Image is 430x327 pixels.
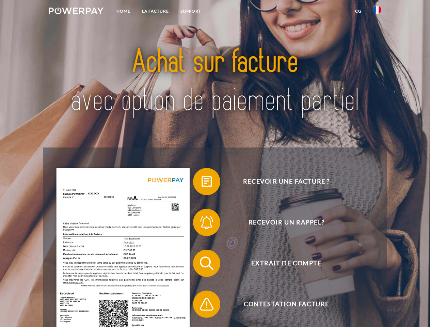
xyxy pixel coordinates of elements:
[203,250,370,277] span: Extrait de compte
[198,214,215,231] img: qb_bell.svg
[111,5,136,17] a: Home
[175,5,207,17] a: Support
[193,209,370,236] button: Recevoir un rappel?
[49,7,103,14] img: logo-powerpay-white.svg
[198,173,215,190] img: qb_bill.svg
[193,291,370,318] button: Contestation Facture
[65,33,365,130] img: title-powerpay_fr.svg
[136,5,175,17] a: LA FACTURE
[349,5,367,17] a: CG
[193,250,370,277] button: Extrait de compte
[203,168,370,195] span: Recevoir une facture ?
[193,168,370,195] button: Recevoir une facture ?
[198,296,215,313] img: qb_warning.svg
[203,291,370,318] span: Contestation Facture
[198,255,215,272] img: qb_search.svg
[373,6,381,14] img: fr
[203,209,370,236] span: Recevoir un rappel?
